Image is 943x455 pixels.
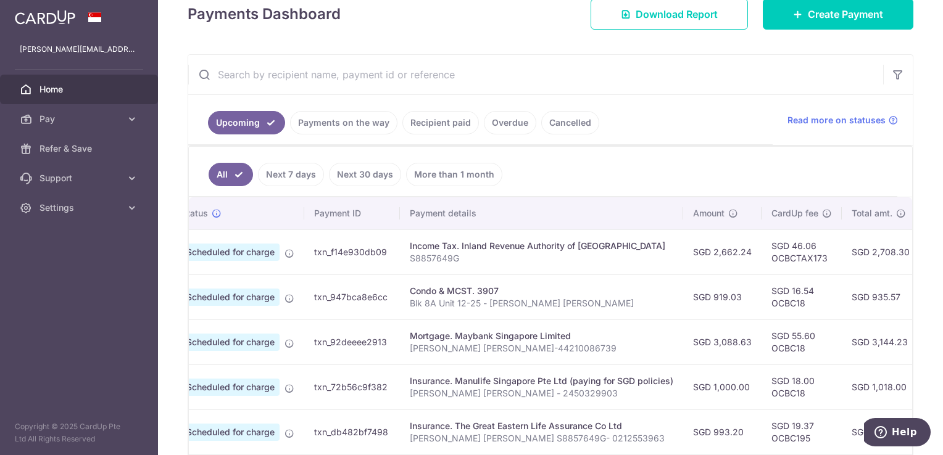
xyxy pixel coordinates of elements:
[39,142,121,155] span: Refer & Save
[258,163,324,186] a: Next 7 days
[808,7,883,22] span: Create Payment
[683,364,762,409] td: SGD 1,000.00
[304,197,400,229] th: Payment ID
[693,207,725,219] span: Amount
[683,409,762,454] td: SGD 993.20
[410,252,673,264] p: S8857649G
[541,111,599,134] a: Cancelled
[410,375,673,387] div: Insurance. Manulife Singapore Pte Ltd (paying for SGD policies)
[762,274,842,319] td: SGD 16.54 OCBC18
[181,334,280,351] span: Scheduled for charge
[636,7,718,22] span: Download Report
[842,409,920,454] td: SGD 1,012.57
[842,319,920,364] td: SGD 3,144.23
[181,289,280,306] span: Scheduled for charge
[683,319,762,364] td: SGD 3,088.63
[410,342,673,355] p: [PERSON_NAME] [PERSON_NAME]-44210086739
[20,43,138,55] p: [PERSON_NAME][EMAIL_ADDRESS][PERSON_NAME][DOMAIN_NAME]
[410,432,673,445] p: [PERSON_NAME] [PERSON_NAME] S8857649G- 0212553963
[683,274,762,319] td: SGD 919.03
[410,240,673,252] div: Income Tax. Inland Revenue Authority of [GEOGRAPHIC_DATA]
[181,424,280,441] span: Scheduled for charge
[406,163,502,186] a: More than 1 month
[181,244,280,261] span: Scheduled for charge
[402,111,479,134] a: Recipient paid
[410,285,673,297] div: Condo & MCST. 3907
[188,55,883,94] input: Search by recipient name, payment id or reference
[39,202,121,214] span: Settings
[304,409,400,454] td: txn_db482bf7498
[683,229,762,274] td: SGD 2,662.24
[329,163,401,186] a: Next 30 days
[208,111,285,134] a: Upcoming
[410,330,673,342] div: Mortgage. Maybank Singapore Limited
[304,319,400,364] td: txn_92deeee2913
[304,364,400,409] td: txn_72b56c9f382
[181,207,208,219] span: Status
[304,229,400,274] td: txn_f14e930db09
[787,114,886,126] span: Read more on statuses
[39,113,121,125] span: Pay
[762,364,842,409] td: SGD 18.00 OCBC18
[842,364,920,409] td: SGD 1,018.00
[787,114,898,126] a: Read more on statuses
[188,3,341,25] h4: Payments Dashboard
[400,197,683,229] th: Payment details
[771,207,818,219] span: CardUp fee
[762,409,842,454] td: SGD 19.37 OCBC195
[181,379,280,396] span: Scheduled for charge
[410,387,673,400] p: [PERSON_NAME] [PERSON_NAME] - 2450329903
[410,420,673,432] div: Insurance. The Great Eastern Life Assurance Co Ltd
[762,229,842,274] td: SGD 46.06 OCBCTAX173
[852,207,892,219] span: Total amt.
[842,229,920,274] td: SGD 2,708.30
[864,418,931,449] iframe: Opens a widget where you can find more information
[39,83,121,96] span: Home
[15,10,75,25] img: CardUp
[39,172,121,184] span: Support
[842,274,920,319] td: SGD 935.57
[410,297,673,309] p: Blk 8A Unit 12-25 - [PERSON_NAME] [PERSON_NAME]
[304,274,400,319] td: txn_947bca8e6cc
[209,163,253,186] a: All
[762,319,842,364] td: SGD 55.60 OCBC18
[290,111,397,134] a: Payments on the way
[484,111,536,134] a: Overdue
